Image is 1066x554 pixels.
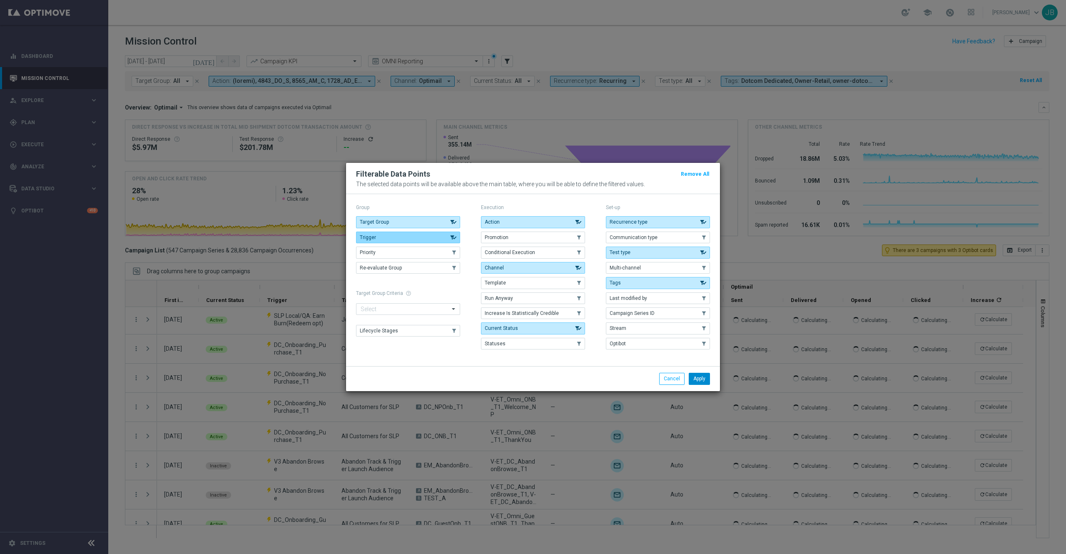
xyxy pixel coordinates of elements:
[356,169,430,179] h2: Filterable Data Points
[689,373,710,384] button: Apply
[610,265,641,271] span: Multi-channel
[485,235,508,240] span: Promotion
[610,295,647,301] span: Last modified by
[680,170,710,179] button: Remove All
[356,216,460,228] button: Target Group
[481,338,585,349] button: Statuses
[356,232,460,243] button: Trigger
[485,325,518,331] span: Current Status
[356,204,460,211] p: Group
[485,280,506,286] span: Template
[610,310,655,316] span: Campaign Series ID
[606,216,710,228] button: Recurrence type
[360,235,376,240] span: Trigger
[606,262,710,274] button: Multi-channel
[485,219,500,225] span: Action
[481,204,585,211] p: Execution
[481,232,585,243] button: Promotion
[360,250,376,255] span: Priority
[356,262,460,274] button: Re-evaluate Group
[360,265,402,271] span: Re-evaluate Group
[481,277,585,289] button: Template
[481,262,585,274] button: Channel
[481,322,585,334] button: Current Status
[485,341,506,347] span: Statuses
[606,277,710,289] button: Tags
[481,307,585,319] button: Increase Is Statistically Credible
[606,322,710,334] button: Stream
[610,280,621,286] span: Tags
[606,292,710,304] button: Last modified by
[610,325,626,331] span: Stream
[356,290,460,296] h1: Target Group Criteria
[360,328,398,334] span: Lifecycle Stages
[356,181,710,187] p: The selected data points will be available above the main table, where you will be able to define...
[356,247,460,258] button: Priority
[360,219,389,225] span: Target Group
[485,310,559,316] span: Increase Is Statistically Credible
[606,338,710,349] button: Optibot
[606,247,710,258] button: Test type
[610,219,648,225] span: Recurrence type
[610,235,658,240] span: Communication type
[659,373,685,384] button: Cancel
[485,295,513,301] span: Run Anyway
[481,292,585,304] button: Run Anyway
[481,216,585,228] button: Action
[606,204,710,211] p: Set-up
[485,250,535,255] span: Conditional Execution
[610,341,626,347] span: Optibot
[606,232,710,243] button: Communication type
[481,247,585,258] button: Conditional Execution
[610,250,630,255] span: Test type
[485,265,504,271] span: Channel
[356,325,460,337] button: Lifecycle Stages
[606,307,710,319] button: Campaign Series ID
[406,290,411,296] span: help_outline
